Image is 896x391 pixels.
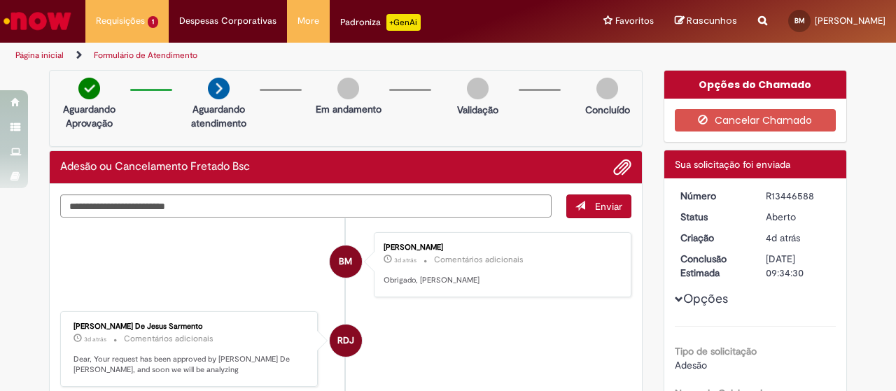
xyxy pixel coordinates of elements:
[766,231,831,245] div: 26/08/2025 08:06:00
[60,161,250,173] h2: Adesão ou Cancelamento Fretado Bsc Histórico de tíquete
[670,231,756,245] dt: Criação
[84,335,106,343] span: 3d atrás
[1,7,73,35] img: ServiceNow
[766,232,800,244] time: 26/08/2025 08:06:00
[124,333,213,345] small: Comentários adicionais
[675,15,737,28] a: Rascunhos
[675,109,836,131] button: Cancelar Chamado
[434,254,524,266] small: Comentários adicionais
[766,210,831,224] div: Aberto
[613,158,631,176] button: Adicionar anexos
[330,246,362,278] div: Bruno Marinho
[670,252,756,280] dt: Conclusão Estimada
[208,78,230,99] img: arrow-next.png
[339,245,352,278] span: BM
[185,102,253,130] p: Aguardando atendimento
[794,16,805,25] span: BM
[73,354,307,376] p: Dear, Your request has been approved by [PERSON_NAME] De [PERSON_NAME], and soon we will be analy...
[94,50,197,61] a: Formulário de Atendimento
[566,194,631,218] button: Enviar
[330,325,362,357] div: Robson De Jesus Sarmento
[15,50,64,61] a: Página inicial
[815,15,885,27] span: [PERSON_NAME]
[10,43,587,69] ul: Trilhas de página
[394,256,416,264] time: 27/08/2025 13:20:23
[687,14,737,27] span: Rascunhos
[585,103,630,117] p: Concluído
[78,78,100,99] img: check-circle-green.png
[60,194,552,218] textarea: Digite sua mensagem aqui...
[457,103,498,117] p: Validação
[386,14,421,31] p: +GenAi
[297,14,319,28] span: More
[664,71,847,99] div: Opções do Chamado
[384,275,617,286] p: Obrigado, [PERSON_NAME]
[675,158,790,171] span: Sua solicitação foi enviada
[337,78,359,99] img: img-circle-grey.png
[96,14,145,28] span: Requisições
[55,102,123,130] p: Aguardando Aprovação
[766,252,831,280] div: [DATE] 09:34:30
[179,14,276,28] span: Despesas Corporativas
[766,232,800,244] span: 4d atrás
[384,243,617,252] div: [PERSON_NAME]
[670,210,756,224] dt: Status
[596,78,618,99] img: img-circle-grey.png
[615,14,654,28] span: Favoritos
[467,78,489,99] img: img-circle-grey.png
[670,189,756,203] dt: Número
[766,189,831,203] div: R13446588
[340,14,421,31] div: Padroniza
[73,322,307,331] div: [PERSON_NAME] De Jesus Sarmento
[337,324,354,357] span: RDJ
[394,256,416,264] span: 3d atrás
[675,345,757,357] b: Tipo de solicitação
[316,102,381,116] p: Em andamento
[595,200,622,213] span: Enviar
[148,16,158,28] span: 1
[84,335,106,343] time: 27/08/2025 09:34:30
[675,359,707,371] span: Adesão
